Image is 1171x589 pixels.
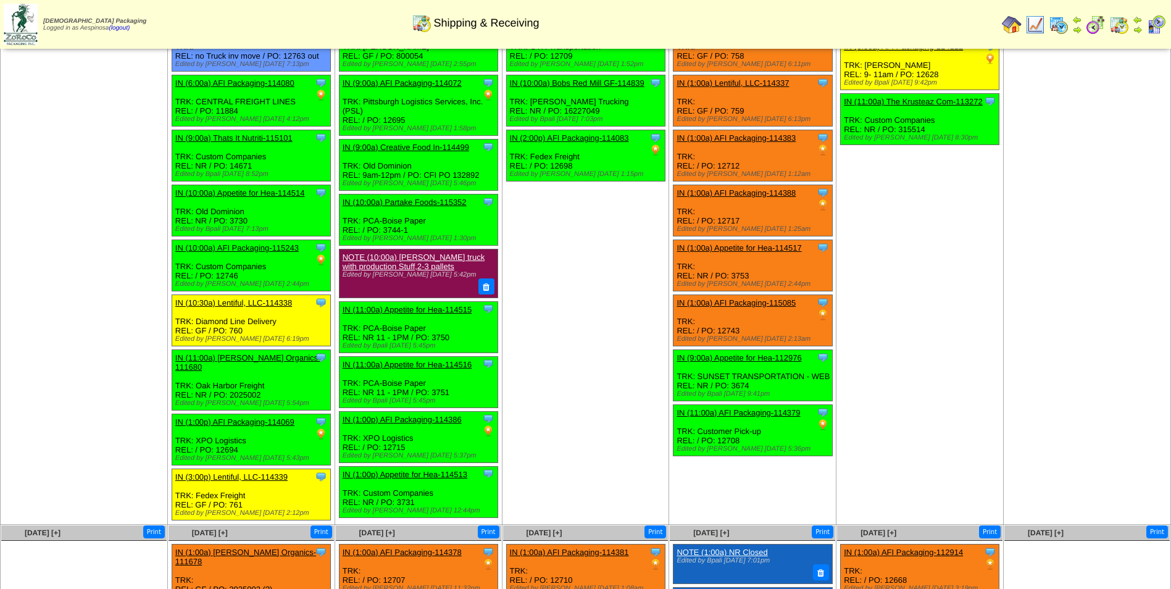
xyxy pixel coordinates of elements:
a: IN (1:00p) AFI Packaging-114386 [343,415,462,424]
img: zoroco-logo-small.webp [4,4,38,45]
img: calendarblend.gif [1086,15,1106,35]
div: TRK: Pittsburgh Logistics Services, Inc. (PSL) REL: / PO: 12695 [339,75,498,136]
div: TRK: PCA-Boise Paper REL: / PO: 3744-1 [339,194,498,246]
button: Print [1146,525,1168,538]
div: TRK: SUNSET TRANSPORTATION - WEB REL: NR / PO: 3674 [673,350,832,401]
a: [DATE] [+] [526,528,562,537]
a: IN (10:00a) Partake Foods-115352 [343,198,467,207]
div: TRK: Custom Companies REL: NR / PO: 3731 [339,466,498,517]
div: Edited by [PERSON_NAME] [DATE] 5:46pm [343,180,498,187]
a: IN (11:00a) Appetite for Hea-114516 [343,360,472,369]
img: PO [482,425,494,437]
img: Tooltip [482,196,494,208]
img: calendarprod.gif [1049,15,1069,35]
img: home.gif [1002,15,1022,35]
a: IN (9:00a) Appetite for Hea-112976 [677,353,801,362]
div: TRK: PCA-Boise Paper REL: NR 11 - 1PM / PO: 3750 [339,301,498,353]
img: arrowleft.gif [1072,15,1082,25]
img: Tooltip [817,77,829,89]
div: Edited by [PERSON_NAME] [DATE] 5:37pm [343,452,498,459]
img: Tooltip [984,546,996,558]
span: Shipping & Receiving [433,17,539,30]
a: [DATE] [+] [192,528,228,537]
a: IN (1:00a) AFI Packaging-114388 [677,188,796,198]
a: IN (11:00a) The Krusteaz Com-113272 [844,97,983,106]
div: Edited by [PERSON_NAME] [DATE] 2:12pm [175,509,330,517]
div: Edited by Bpali [DATE] 5:45pm [343,342,498,349]
div: TRK: REL: GF / PO: 759 [673,75,832,127]
img: arrowright.gif [1072,25,1082,35]
img: PO [649,558,662,570]
img: PO [482,89,494,101]
img: Tooltip [315,186,327,199]
img: Tooltip [984,95,996,107]
img: PO [649,144,662,156]
img: line_graph.gif [1025,15,1045,35]
div: TRK: Fedex Freight REL: / PO: 12698 [506,130,665,182]
div: Edited by [PERSON_NAME] [DATE] 1:58pm [343,125,498,132]
div: Edited by Bpali [DATE] 7:01pm [677,557,825,564]
div: TRK: [PERSON_NAME] REL: 9- 11am / PO: 12628 [841,39,999,90]
a: IN (1:00a) [PERSON_NAME] Organics-111678 [175,548,316,566]
div: Edited by [PERSON_NAME] [DATE] 1:30pm [343,235,498,242]
button: Print [644,525,666,538]
img: PO [817,419,829,431]
img: PO [817,199,829,211]
div: Edited by [PERSON_NAME] [DATE] 7:13pm [175,61,330,68]
a: NOTE (1:00a) NR Closed [677,548,767,557]
div: TRK: Fedex Freight REL: GF / PO: 761 [172,469,330,520]
div: Edited by [PERSON_NAME] [DATE] 2:44pm [677,280,831,288]
img: calendarcustomer.gif [1146,15,1166,35]
span: Logged in as Aespinosa [43,18,146,31]
button: Print [143,525,165,538]
img: Tooltip [315,351,327,364]
div: TRK: PCA-Boise Paper REL: NR 11 - 1PM / PO: 3751 [339,356,498,407]
img: Tooltip [482,141,494,153]
img: Tooltip [315,546,327,558]
div: Edited by [PERSON_NAME] [DATE] 6:13pm [677,115,831,123]
button: Print [310,525,332,538]
div: TRK: REL: / PO: 12743 [673,295,832,346]
a: IN (9:00a) AFI Packaging-114072 [343,78,462,88]
a: IN (11:00a) AFI Packaging-114379 [677,408,800,417]
div: TRK: Custom Companies REL: NR / PO: 315514 [841,94,999,145]
div: Edited by [PERSON_NAME] [DATE] 1:15pm [510,170,665,178]
div: Edited by [PERSON_NAME] [DATE] 2:44pm [175,280,330,288]
img: PO [315,428,327,440]
img: Tooltip [482,412,494,425]
button: Delete Note [478,278,494,294]
img: Tooltip [817,186,829,199]
img: Tooltip [649,546,662,558]
div: Edited by [PERSON_NAME] [DATE] 4:12pm [175,115,330,123]
div: TRK: Customer Pick-up REL: / PO: 12708 [673,405,832,456]
a: IN (6:00a) AFI Packaging-114080 [175,78,294,88]
div: Edited by [PERSON_NAME] [DATE] 8:30pm [844,134,999,141]
img: Tooltip [315,77,327,89]
img: Tooltip [315,241,327,254]
button: Print [478,525,499,538]
a: IN (9:00a) Creative Food In-114499 [343,143,469,152]
a: IN (1:00a) Lentiful, LLC-114337 [677,78,789,88]
div: TRK: REL: NR / PO: 3753 [673,240,832,291]
a: [DATE] [+] [1028,528,1064,537]
a: IN (11:00a) [PERSON_NAME] Organics-111680 [175,353,321,372]
div: TRK: Old Dominion REL: 9am-12pm / PO: CFI PO 132892 [339,140,498,191]
a: [DATE] [+] [25,528,60,537]
div: TRK: REL: / PO: 12712 [673,130,832,182]
div: Edited by [PERSON_NAME] [DATE] 5:43pm [175,454,330,462]
div: Edited by [PERSON_NAME] [DATE] 2:13am [677,335,831,343]
img: Tooltip [649,132,662,144]
a: [DATE] [+] [359,528,395,537]
div: TRK: Custom Companies REL: / PO: 12746 [172,240,330,291]
a: IN (1:00a) Appetite for Hea-114517 [677,243,801,253]
div: Edited by [PERSON_NAME] [DATE] 5:42pm [343,271,491,278]
button: Delete Note [813,564,829,580]
div: TRK: Old Dominion REL: NR / PO: 3730 [172,185,330,236]
img: PO [984,558,996,570]
img: PO [984,52,996,65]
img: calendarinout.gif [1109,15,1129,35]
